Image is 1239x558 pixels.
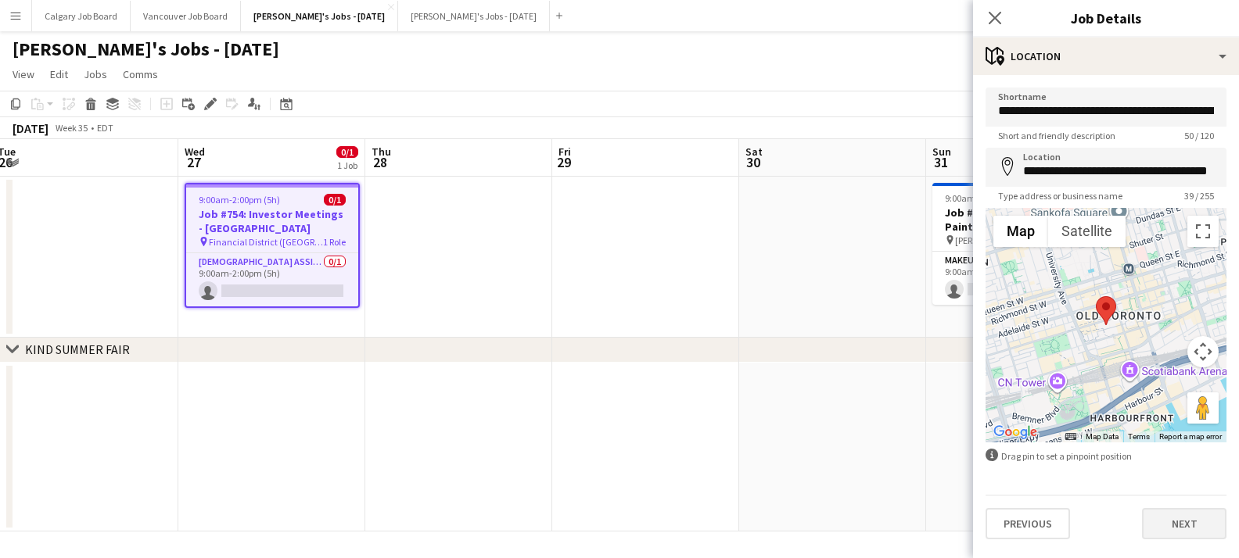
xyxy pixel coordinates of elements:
[6,64,41,84] a: View
[989,422,1041,442] a: Open this area in Google Maps (opens a new window)
[932,183,1108,305] app-job-card: 9:00am-1:30pm (4h30m)0/1Job #741: Blue Jays Face Painting Event - [GEOGRAPHIC_DATA] [PERSON_NAME]...
[558,145,571,159] span: Fri
[1187,336,1219,367] button: Map camera controls
[743,153,763,171] span: 30
[182,153,205,171] span: 27
[986,130,1128,141] span: Short and friendly description
[13,120,48,136] div: [DATE]
[1065,431,1076,442] button: Keyboard shortcuts
[745,145,763,159] span: Sat
[199,194,280,206] span: 9:00am-2:00pm (5h)
[1128,432,1150,441] a: Terms
[1172,190,1226,202] span: 39 / 255
[556,153,571,171] span: 29
[955,234,1072,246] span: [PERSON_NAME][GEOGRAPHIC_DATA] - Gate 7
[1048,216,1126,247] button: Show satellite imagery
[241,1,398,31] button: [PERSON_NAME]'s Jobs - [DATE]
[1187,216,1219,247] button: Toggle fullscreen view
[372,145,391,159] span: Thu
[185,145,205,159] span: Wed
[1172,130,1226,141] span: 50 / 120
[945,192,1044,204] span: 9:00am-1:30pm (4h30m)
[1142,508,1226,539] button: Next
[336,146,358,158] span: 0/1
[209,236,323,248] span: Financial District ([GEOGRAPHIC_DATA] W, [GEOGRAPHIC_DATA], Queen E)
[44,64,74,84] a: Edit
[185,183,360,308] app-job-card: 9:00am-2:00pm (5h)0/1Job #754: Investor Meetings - [GEOGRAPHIC_DATA] Financial District ([GEOGRAP...
[973,38,1239,75] div: Location
[13,67,34,81] span: View
[123,67,158,81] span: Comms
[25,342,130,357] div: KIND SUMMER FAIR
[993,216,1048,247] button: Show street map
[398,1,550,31] button: [PERSON_NAME]'s Jobs - [DATE]
[369,153,391,171] span: 28
[930,153,951,171] span: 31
[973,8,1239,28] h3: Job Details
[932,252,1108,305] app-card-role: Makeup Artists0/19:00am-1:30pm (4h30m)
[77,64,113,84] a: Jobs
[32,1,131,31] button: Calgary Job Board
[52,122,91,134] span: Week 35
[97,122,113,134] div: EDT
[324,194,346,206] span: 0/1
[50,67,68,81] span: Edit
[13,38,279,61] h1: [PERSON_NAME]'s Jobs - [DATE]
[1159,432,1222,441] a: Report a map error
[117,64,164,84] a: Comms
[932,145,951,159] span: Sun
[131,1,241,31] button: Vancouver Job Board
[323,236,346,248] span: 1 Role
[932,206,1108,234] h3: Job #741: Blue Jays Face Painting Event - [GEOGRAPHIC_DATA]
[986,190,1135,202] span: Type address or business name
[986,508,1070,539] button: Previous
[186,253,358,306] app-card-role: [DEMOGRAPHIC_DATA] Assistant0/19:00am-2:00pm (5h)
[1187,392,1219,424] button: Drag Pegman onto the map to open Street View
[337,159,357,171] div: 1 Job
[1086,431,1119,442] button: Map Data
[986,449,1226,463] div: Drag pin to set a pinpoint position
[186,207,358,235] h3: Job #754: Investor Meetings - [GEOGRAPHIC_DATA]
[84,67,107,81] span: Jobs
[989,422,1041,442] img: Google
